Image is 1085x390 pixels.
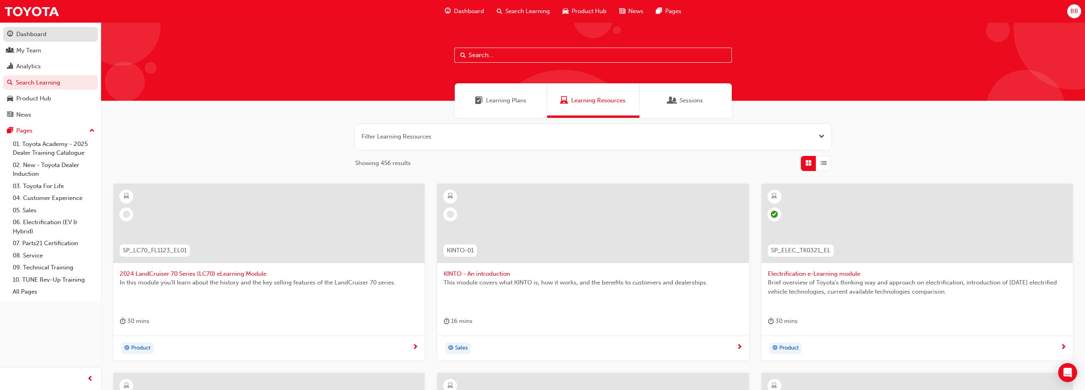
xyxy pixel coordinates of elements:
a: 09. Technical Training [10,261,98,274]
span: This module covers what KINTO is, how it works, and the benefits to customers and dealerships. [444,278,742,287]
button: Pages [3,123,98,138]
div: 16 mins [444,316,473,326]
a: Dashboard [3,27,98,42]
a: SessionsSessions [639,83,732,118]
span: Learning Resources [560,96,568,105]
button: DashboardMy TeamAnalyticsSearch LearningProduct HubNews [3,25,98,123]
span: Learning Plans [486,96,526,105]
span: duration-icon [444,316,450,326]
a: 01. Toyota Academy - 2025 Dealer Training Catalogue [10,138,98,159]
span: Grid [806,159,811,168]
span: car-icon [563,6,568,16]
span: target-icon [448,343,454,353]
span: next-icon [1060,344,1066,351]
span: up-icon [89,126,95,136]
span: pages-icon [656,6,662,16]
a: SP_ELEC_TK0321_ELElectrification e-Learning moduleBrief overview of Toyota’s thinking way and app... [762,184,1073,361]
div: Product Hub [16,94,51,103]
span: News [628,7,643,16]
span: Product [779,344,799,353]
span: Search Learning [505,7,550,16]
button: BB [1067,4,1081,18]
div: News [16,110,31,119]
button: Open the filter [819,132,825,141]
a: Search Learning [3,75,98,90]
div: Pages [16,126,33,135]
span: SP_LC70_FL1123_EL01 [123,246,187,255]
div: My Team [16,46,41,55]
span: guage-icon [7,31,13,38]
a: 07. Parts21 Certification [10,237,98,250]
span: Pages [665,7,681,16]
div: Analytics [16,62,41,71]
span: learningResourceType_ELEARNING-icon [448,191,453,202]
a: 08. Service [10,250,98,262]
a: All Pages [10,286,98,298]
span: search-icon [7,79,13,86]
a: guage-iconDashboard [438,3,490,19]
span: next-icon [737,344,742,351]
div: Open Intercom Messenger [1058,363,1077,382]
a: pages-iconPages [650,3,688,19]
span: learningRecordVerb_NONE-icon [447,211,454,218]
a: Learning PlansLearning Plans [455,83,547,118]
a: 03. Toyota For Life [10,180,98,192]
span: Sales [455,344,468,353]
span: Brief overview of Toyota’s thinking way and approach on electrification, introduction of [DATE] e... [768,278,1066,296]
a: car-iconProduct Hub [556,3,613,19]
span: prev-icon [87,374,93,384]
span: Sessions [679,96,703,105]
span: KINTO - An introduction [444,269,742,279]
div: Dashboard [16,30,46,39]
a: Product Hub [3,91,98,106]
span: 2024 LandCruiser 70 Series (LC70) eLearning Module [120,269,418,279]
a: news-iconNews [613,3,650,19]
span: Dashboard [454,7,484,16]
span: learningResourceType_ELEARNING-icon [124,191,129,202]
span: learningRecordVerb_NONE-icon [123,211,130,218]
span: SP_ELEC_TK0321_EL [771,246,830,255]
a: search-iconSearch Learning [490,3,556,19]
a: 10. TUNE Rev-Up Training [10,274,98,286]
span: next-icon [412,344,418,351]
a: News [3,108,98,122]
div: 30 mins [120,316,149,326]
a: 04. Customer Experience [10,192,98,204]
span: duration-icon [120,316,126,326]
span: target-icon [772,343,778,353]
span: duration-icon [768,316,774,326]
span: Learning Resources [571,96,626,105]
span: Product Hub [572,7,607,16]
span: BB [1070,7,1078,16]
span: Electrification e-Learning module [768,269,1066,279]
span: In this module you'll learn about the history and the key selling features of the LandCruiser 70 ... [120,278,418,287]
span: news-icon [619,6,625,16]
span: Showing 456 results [355,159,411,168]
span: Sessions [668,96,676,105]
span: people-icon [7,47,13,54]
a: My Team [3,43,98,58]
span: learningResourceType_ELEARNING-icon [771,191,777,202]
a: Analytics [3,59,98,74]
span: search-icon [497,6,502,16]
span: List [821,159,827,168]
span: learningRecordVerb_COMPLETE-icon [771,211,778,218]
span: car-icon [7,95,13,102]
span: Product [131,344,151,353]
span: target-icon [124,343,130,353]
a: KINTO-01KINTO - An introductionThis module covers what KINTO is, how it works, and the benefits t... [437,184,748,361]
span: Learning Plans [475,96,483,105]
span: Search [460,51,466,60]
span: chart-icon [7,63,13,70]
a: SP_LC70_FL1123_EL012024 LandCruiser 70 Series (LC70) eLearning ModuleIn this module you'll learn ... [113,184,425,361]
div: 30 mins [768,316,798,326]
a: 05. Sales [10,204,98,217]
span: news-icon [7,111,13,119]
img: Trak [4,2,59,20]
a: 06. Electrification (EV & Hybrid) [10,216,98,237]
span: guage-icon [445,6,451,16]
a: Learning ResourcesLearning Resources [547,83,639,118]
span: KINTO-01 [447,246,474,255]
